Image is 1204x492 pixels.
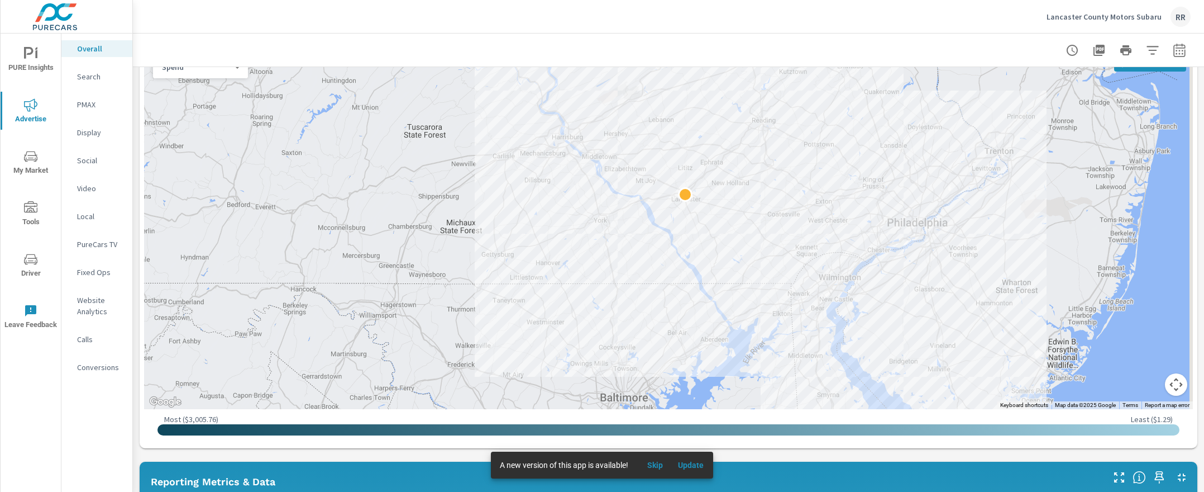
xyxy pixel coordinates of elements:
p: Website Analytics [77,295,123,317]
button: Skip [637,456,673,474]
div: nav menu [1,34,61,342]
p: Fixed Ops [77,267,123,278]
span: Leave Feedback [4,304,58,332]
span: Save this to your personalized report [1150,469,1168,486]
span: Understand performance data overtime and see how metrics compare to each other. [1133,471,1146,484]
div: Overall [61,40,132,57]
div: Video [61,180,132,197]
div: Search [61,68,132,85]
p: Overall [77,43,123,54]
span: Advertise [4,98,58,126]
div: Website Analytics [61,292,132,320]
div: Display [61,124,132,141]
div: Calls [61,331,132,348]
button: Update [673,456,709,474]
div: PMAX [61,96,132,113]
button: Make Fullscreen [1110,469,1128,486]
img: Google [147,395,184,409]
span: My Market [4,150,58,177]
span: Driver [4,253,58,280]
button: Print Report [1115,39,1137,61]
p: Least ( $1.29 ) [1131,414,1173,424]
a: Terms [1122,402,1138,408]
p: Calls [77,334,123,345]
h5: Reporting Metrics & Data [151,476,275,488]
div: PureCars TV [61,236,132,253]
button: Keyboard shortcuts [1000,401,1048,409]
div: Fixed Ops [61,264,132,281]
button: Select Date Range [1168,39,1191,61]
span: A new version of this app is available! [500,461,628,470]
span: Tools [4,201,58,229]
button: Map camera controls [1165,373,1187,396]
button: "Export Report to PDF" [1088,39,1110,61]
span: Update [677,460,704,470]
div: Local [61,208,132,225]
p: Social [77,155,123,166]
span: Map data ©2025 Google [1055,402,1116,408]
p: Display [77,127,123,138]
p: PureCars TV [77,239,123,250]
button: Apply Filters [1141,39,1164,61]
a: Open this area in Google Maps (opens a new window) [147,395,184,409]
button: Minimize Widget [1173,469,1191,486]
p: Video [77,183,123,194]
span: Skip [642,460,668,470]
div: Conversions [61,359,132,376]
p: Local [77,211,123,222]
div: Social [61,152,132,169]
a: Report a map error [1145,402,1189,408]
p: PMAX [77,99,123,110]
p: Lancaster County Motors Subaru [1047,12,1162,22]
span: PURE Insights [4,47,58,74]
p: Most ( $3,005.76 ) [164,414,218,424]
div: RR [1170,7,1191,27]
p: Search [77,71,123,82]
div: Spend [153,62,239,73]
p: Conversions [77,362,123,373]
